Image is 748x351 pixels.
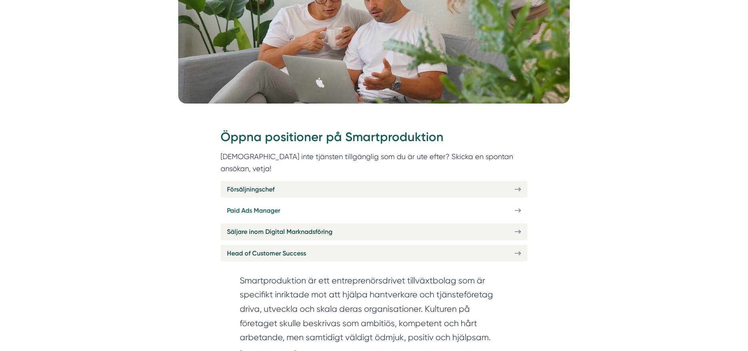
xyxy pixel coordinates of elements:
section: Smartproduktion är ett entreprenörsdrivet tillväxtbolag som är specifikt inriktade mot att hjälpa... [240,273,508,349]
span: Paid Ads Manager [227,205,280,215]
span: Försäljningschef [227,184,275,194]
span: Head of Customer Success [227,248,306,258]
a: Säljare inom Digital Marknadsföring [221,223,527,240]
span: Säljare inom Digital Marknadsföring [227,227,332,237]
h2: Öppna positioner på Smartproduktion [221,128,527,151]
a: Paid Ads Manager [221,202,527,219]
a: Head of Customer Success [221,245,527,261]
a: Försäljningschef [221,181,527,197]
p: [DEMOGRAPHIC_DATA] inte tjänsten tillgänglig som du är ute efter? Skicka en spontan ansökan, vetja! [221,151,527,174]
